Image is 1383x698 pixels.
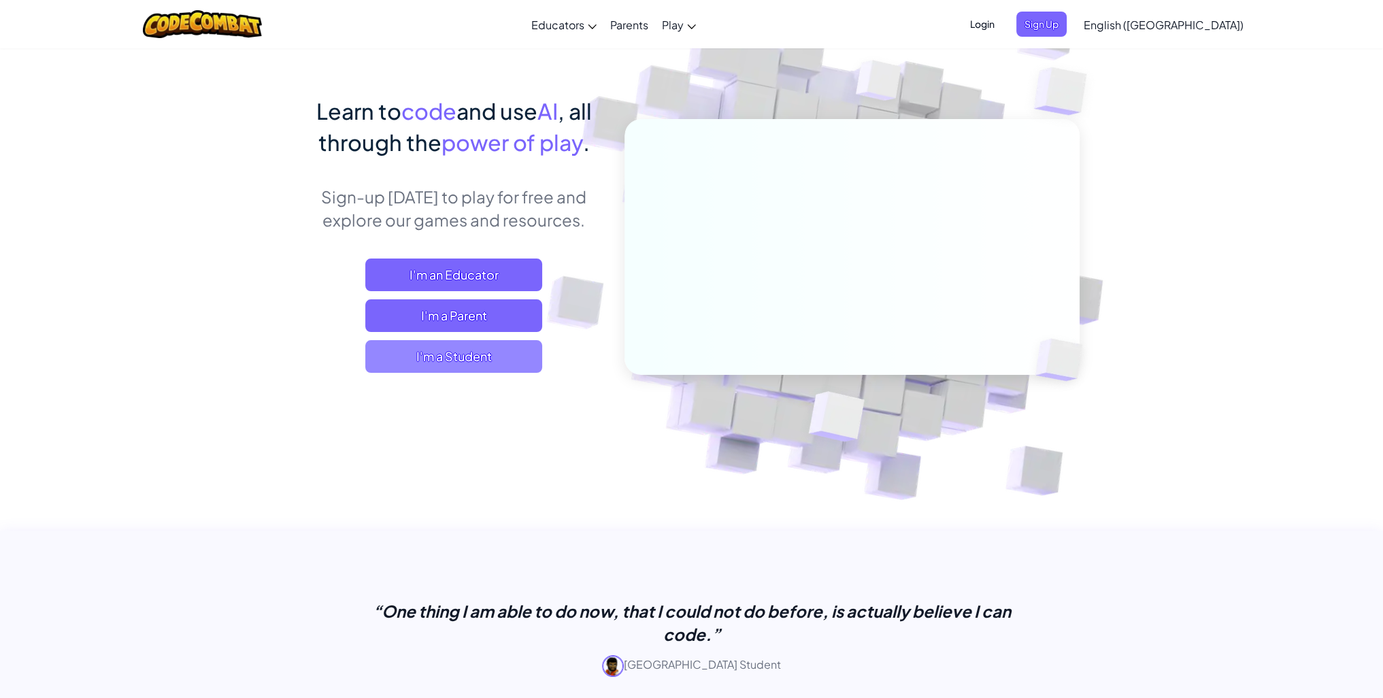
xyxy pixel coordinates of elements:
[365,299,542,332] a: I'm a Parent
[962,12,1003,37] button: Login
[775,363,897,476] img: Overlap cubes
[365,340,542,373] button: I'm a Student
[401,97,456,124] span: code
[1077,6,1250,43] a: English ([GEOGRAPHIC_DATA])
[441,129,583,156] span: power of play
[304,185,604,231] p: Sign-up [DATE] to play for free and explore our games and resources.
[531,18,584,32] span: Educators
[456,97,537,124] span: and use
[316,97,401,124] span: Learn to
[655,6,703,43] a: Play
[830,33,928,135] img: Overlap cubes
[1012,310,1114,410] img: Overlap cubes
[143,10,262,38] img: CodeCombat logo
[662,18,684,32] span: Play
[1016,12,1067,37] button: Sign Up
[352,655,1032,677] p: [GEOGRAPHIC_DATA] Student
[365,259,542,291] a: I'm an Educator
[1007,34,1124,149] img: Overlap cubes
[352,599,1032,646] p: “One thing I am able to do now, that I could not do before, is actually believe I can code.”
[1084,18,1244,32] span: English ([GEOGRAPHIC_DATA])
[537,97,558,124] span: AI
[583,129,590,156] span: .
[524,6,603,43] a: Educators
[603,6,655,43] a: Parents
[602,655,624,677] img: avatar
